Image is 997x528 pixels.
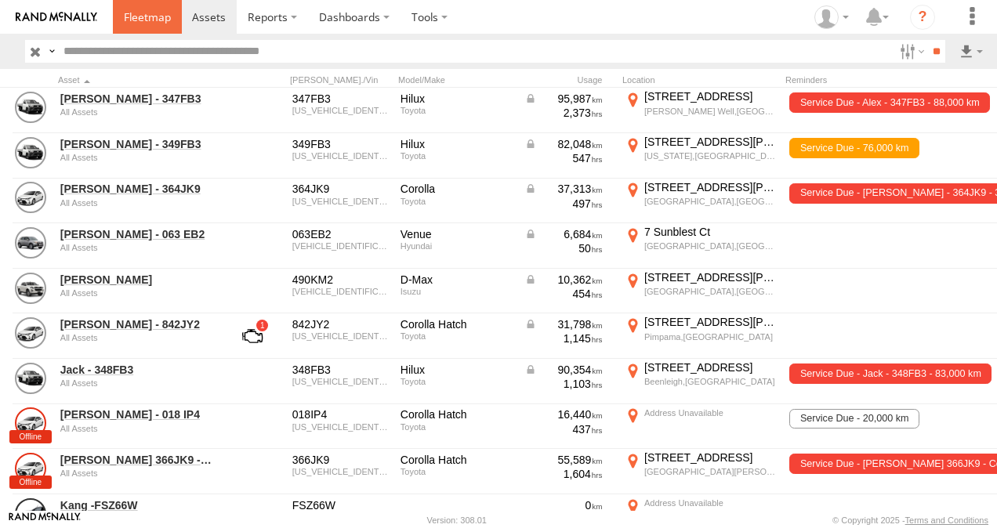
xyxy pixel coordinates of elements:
[292,287,390,296] div: MPATFS40JRG001217
[524,273,603,287] div: Data from Vehicle CANbus
[644,240,777,251] div: [GEOGRAPHIC_DATA],[GEOGRAPHIC_DATA]
[223,317,281,355] a: View Asset with Fault/s
[15,182,46,213] a: View Asset Details
[789,92,990,113] span: Service Due - Alex - 347FB3 - 88,000 km
[644,315,777,329] div: [STREET_ADDRESS][PERSON_NAME]
[401,453,513,467] div: Corolla Hatch
[401,197,513,206] div: Toyota
[524,137,603,151] div: Data from Vehicle CANbus
[15,453,46,484] a: View Asset Details
[292,106,390,115] div: MR0CX3CBX04336255
[401,273,513,287] div: D-Max
[292,182,390,196] div: 364JK9
[60,107,212,117] div: undefined
[644,180,777,194] div: [STREET_ADDRESS][PERSON_NAME]
[524,287,603,301] div: 454
[401,331,513,341] div: Toyota
[60,227,212,241] a: [PERSON_NAME] - 063 EB2
[292,137,390,151] div: 349FB3
[292,377,390,386] div: MR0CX3CB504336258
[644,106,777,117] div: [PERSON_NAME] Well,[GEOGRAPHIC_DATA]
[401,151,513,161] div: Toyota
[524,182,603,196] div: Data from Vehicle CANbus
[45,40,58,63] label: Search Query
[789,409,919,429] span: Service Due - 20,000 km
[622,270,779,313] label: Click to View Current Location
[524,422,603,436] div: 437
[644,135,777,149] div: [STREET_ADDRESS][PERSON_NAME]
[401,407,513,421] div: Corolla Hatch
[401,422,513,432] div: Toyota
[622,74,779,85] div: Location
[789,138,919,158] span: Service Due - 76,000 km
[905,515,988,525] a: Terms and Conditions
[15,407,46,439] a: View Asset Details
[401,317,513,331] div: Corolla Hatch
[910,5,935,30] i: ?
[292,92,390,106] div: 347FB3
[524,241,603,255] div: 50
[622,315,779,357] label: Click to View Current Location
[524,317,603,331] div: Data from Vehicle CANbus
[644,150,777,161] div: [US_STATE],[GEOGRAPHIC_DATA]
[58,74,215,85] div: Click to Sort
[60,92,212,106] a: [PERSON_NAME] - 347FB3
[9,512,81,528] a: Visit our Website
[644,270,777,284] div: [STREET_ADDRESS][PERSON_NAME]
[524,151,603,165] div: 547
[644,225,777,239] div: 7 Sunblest Ct
[894,40,927,63] label: Search Filter Options
[60,424,212,433] div: undefined
[292,422,390,432] div: JTNKE3BE503516286
[522,74,616,85] div: Usage
[290,74,392,85] div: [PERSON_NAME]./Vin
[15,227,46,259] a: View Asset Details
[809,5,854,29] div: Marco DiBenedetto
[60,333,212,342] div: undefined
[60,137,212,151] a: [PERSON_NAME] - 349FB3
[958,40,984,63] label: Export results as...
[60,407,212,421] a: [PERSON_NAME] - 018 IP4
[401,363,513,377] div: Hilux
[622,180,779,222] label: Click to View Current Location
[644,196,777,207] div: [GEOGRAPHIC_DATA],[GEOGRAPHIC_DATA]
[524,197,603,211] div: 497
[644,286,777,297] div: [GEOGRAPHIC_DATA],[GEOGRAPHIC_DATA]
[292,197,390,206] div: JTNKE3BE403522466
[524,453,603,467] div: 55,589
[292,227,390,241] div: 063EB2
[60,453,212,467] a: [PERSON_NAME] 366JK9 - Corolla Hatch
[622,450,779,493] label: Click to View Current Location
[524,407,603,421] div: 16,440
[644,376,777,387] div: Beenleigh,[GEOGRAPHIC_DATA]
[789,363,992,384] span: Service Due - Jack - 348FB3 - 83,000 km
[622,89,779,132] label: Click to View Current Location
[60,378,212,388] div: undefined
[401,106,513,115] div: Toyota
[832,515,988,525] div: © Copyright 2025 -
[524,377,603,391] div: 1,103
[644,450,777,465] div: [STREET_ADDRESS]
[15,92,46,123] a: View Asset Details
[622,360,779,403] label: Click to View Current Location
[524,227,603,241] div: Data from Vehicle CANbus
[292,363,390,377] div: 348FB3
[524,331,603,345] div: 1,145
[524,92,603,106] div: Data from Vehicle CANbus
[398,74,516,85] div: Model/Make
[401,182,513,196] div: Corolla
[292,467,390,476] div: JTNKE3BE203522420
[60,243,212,252] div: undefined
[644,360,777,374] div: [STREET_ADDRESS]
[15,363,46,394] a: View Asset Details
[524,498,603,512] div: 0
[292,273,390,287] div: 490KM2
[401,377,513,386] div: Toyota
[401,241,513,251] div: Hyundai
[644,89,777,103] div: [STREET_ADDRESS]
[622,406,779,448] label: Click to View Current Location
[524,467,603,481] div: 1,604
[15,137,46,168] a: View Asset Details
[427,515,487,525] div: Version: 308.01
[60,288,212,298] div: undefined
